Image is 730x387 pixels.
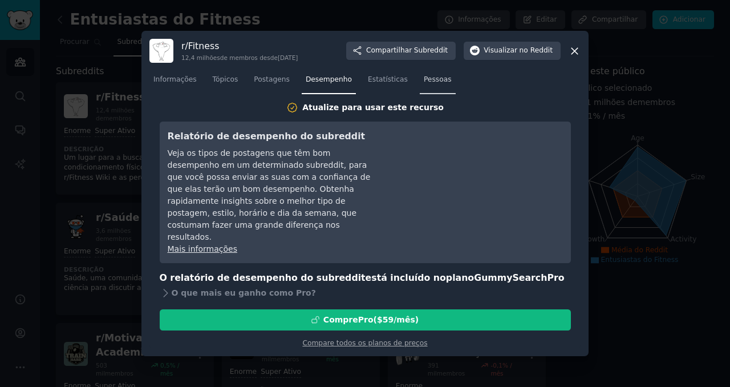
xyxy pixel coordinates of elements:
[415,315,419,324] font: )
[160,272,366,283] font: O relatório de desempenho do subreddit
[254,75,290,83] font: Postagens
[250,71,294,94] a: Postagens
[464,42,561,60] button: Visualizarno Reddit
[302,103,444,112] font: Atualize para usar este recurso
[209,71,242,94] a: Tópicos
[278,54,298,61] font: [DATE]
[181,41,188,51] font: r/
[366,46,412,54] font: Compartilhar
[306,75,352,83] font: Desempenho
[364,71,412,94] a: Estatísticas
[160,309,571,330] button: ComprePro($59/mês)
[323,315,358,324] font: Compre
[181,54,220,61] font: 12,4 milhões
[287,288,311,297] font: o Pro
[213,75,238,83] font: Tópicos
[474,272,547,283] font: GummySearch
[374,315,383,324] font: ($
[168,131,366,142] font: Relatório de desempenho do subreddit
[168,148,371,241] font: Veja os tipos de postagens que têm bom desempenho em um determinado subreddit, para que você poss...
[358,315,374,324] font: Pro
[220,54,278,61] font: de membros desde
[420,71,456,94] a: Pessoas
[368,75,408,83] font: Estatísticas
[311,288,316,297] font: ?
[302,71,356,94] a: Desempenho
[149,71,201,94] a: Informações
[188,41,220,51] font: Fitness
[424,75,452,83] font: Pessoas
[302,339,427,347] a: Compare todos os planos de preços
[172,288,288,297] font: O que mais eu ganho com
[346,42,456,60] button: CompartilharSubreddit
[392,130,563,215] iframe: Reprodutor de vídeo do YouTube
[520,46,553,54] font: no Reddit
[149,39,173,63] img: Fitness
[394,315,415,324] font: /mês
[383,315,394,324] font: 59
[168,244,237,253] a: Mais informações
[153,75,197,83] font: Informações
[547,272,564,283] font: Pro
[446,272,474,283] font: plano
[414,46,448,54] font: Subreddit
[484,46,517,54] font: Visualizar
[366,272,446,283] font: está incluído no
